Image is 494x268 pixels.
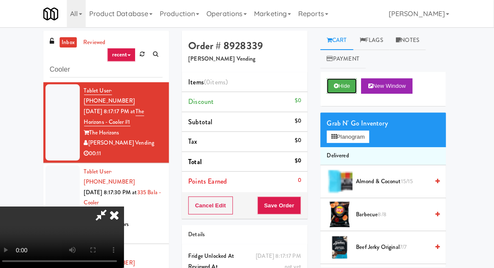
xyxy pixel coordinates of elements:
[191,135,200,145] span: Tax
[64,37,81,47] a: inbox
[401,241,407,249] span: 7/7
[354,240,440,251] div: Beef Jerky Original7/7
[191,40,303,51] h4: Order # 8928339
[191,96,217,106] span: Discount
[362,78,413,93] button: New Window
[260,195,303,212] button: Save Order
[357,207,429,218] span: Barbecue
[88,166,138,184] a: Tablet User· [PHONE_NUMBER]
[328,129,370,142] button: Planogram
[88,86,138,105] a: Tablet User· [PHONE_NUMBER]
[48,6,62,21] img: Micromart
[191,155,205,165] span: Total
[88,126,166,137] div: The Horizons
[328,78,358,93] button: Hide
[206,76,230,86] span: (0 )
[85,37,111,47] a: reviewed
[296,154,303,165] div: $0
[191,195,235,212] button: Cancel Edit
[299,173,303,184] div: 0
[191,227,303,238] div: Details
[48,162,172,242] li: Tablet User· [PHONE_NUMBER][DATE] 8:17:30 PM at335 Bala - Cooler335 BalaCitywide Vendors00:07
[213,76,229,86] ng-pluralize: items
[296,95,303,105] div: $0
[390,31,426,50] a: Notes
[88,147,166,158] div: 00:11
[88,106,139,114] span: [DATE] 8:17:17 PM at
[354,207,440,218] div: Barbecue8/8
[54,61,166,77] input: Search vision orders
[402,176,414,184] span: 15/15
[322,31,355,50] a: Cart
[191,76,230,86] span: Items
[191,56,303,62] h5: [PERSON_NAME] Vending
[379,208,387,216] span: 8/8
[111,47,139,61] a: recent
[191,116,215,126] span: Subtotal
[88,137,166,147] div: [PERSON_NAME] Vending
[322,49,367,68] a: Payment
[296,114,303,125] div: $0
[328,116,440,128] div: Grab N' Go Inventory
[357,240,429,251] span: Beef Jerky Original
[258,248,303,259] div: [DATE] 8:17:17 PM
[355,31,391,50] a: Flags
[296,134,303,145] div: $0
[191,248,303,259] div: Fridge Unlocked At
[88,187,141,195] span: [DATE] 8:17:30 PM at
[191,175,229,184] span: Points Earned
[357,175,429,185] span: Almond & Coconut
[354,175,440,185] div: Almond & Coconut15/15
[322,146,446,164] li: Delivered
[48,81,172,162] li: Tablet User· [PHONE_NUMBER][DATE] 8:17:17 PM atThe Horizons - Cooler #1The Horizons[PERSON_NAME] ...
[286,260,303,268] span: not yet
